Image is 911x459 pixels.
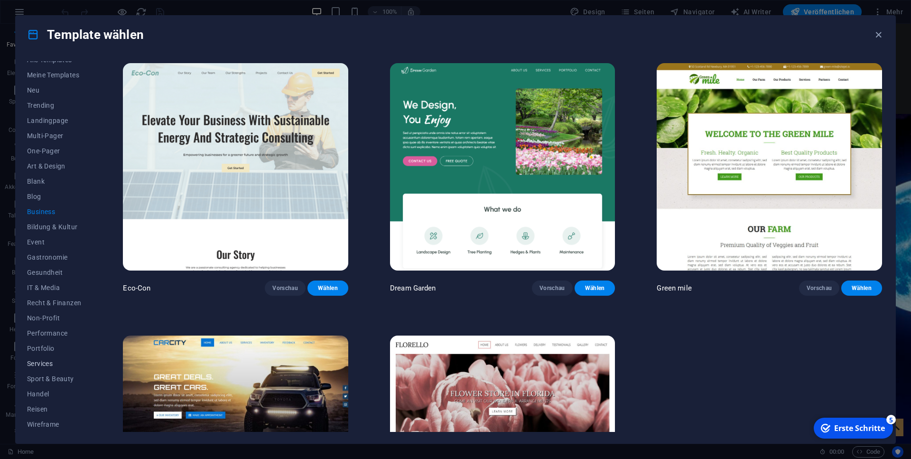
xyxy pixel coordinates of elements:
[390,63,615,271] img: Dream Garden
[27,143,81,159] button: One-Pager
[27,250,81,265] button: Gastronomie
[27,219,81,234] button: Bildung & Kultur
[27,310,81,326] button: Non-Profit
[27,27,144,42] h4: Template wählen
[315,284,341,292] span: Wählen
[27,238,81,246] span: Event
[657,63,882,271] img: Green mile
[27,386,81,402] button: Handel
[27,178,81,185] span: Blank
[27,193,81,200] span: Blog
[657,283,691,293] p: Green mile
[27,234,81,250] button: Event
[27,159,81,174] button: Art & Design
[27,132,81,140] span: Multi-Pager
[27,147,81,155] span: One-Pager
[27,421,81,428] span: Wireframe
[27,223,81,231] span: Bildung & Kultur
[27,280,81,295] button: IT & Media
[27,189,81,204] button: Blog
[27,375,81,383] span: Sport & Beauty
[265,281,306,296] button: Vorschau
[27,284,81,291] span: IT & Media
[27,417,81,432] button: Wireframe
[27,371,81,386] button: Sport & Beauty
[27,102,81,109] span: Trending
[27,162,81,170] span: Art & Design
[27,83,81,98] button: Neu
[27,326,81,341] button: Performance
[27,86,81,94] span: Neu
[27,314,81,322] span: Non-Profit
[27,269,81,276] span: Gesundheit
[27,253,81,261] span: Gastronomie
[27,402,81,417] button: Reisen
[532,281,573,296] button: Vorschau
[841,281,882,296] button: Wählen
[27,295,81,310] button: Recht & Finanzen
[27,360,81,367] span: Services
[27,345,81,352] span: Portfolio
[27,204,81,219] button: Business
[27,341,81,356] button: Portfolio
[27,299,81,307] span: Recht & Finanzen
[27,128,81,143] button: Multi-Pager
[27,405,81,413] span: Reisen
[539,284,565,292] span: Vorschau
[27,356,81,371] button: Services
[27,117,81,124] span: Landingpage
[27,265,81,280] button: Gesundheit
[123,63,348,271] img: Eco-Con
[27,67,81,83] button: Meine Templates
[390,283,436,293] p: Dream Garden
[799,281,840,296] button: Vorschau
[27,98,81,113] button: Trending
[27,174,81,189] button: Blank
[123,283,150,293] p: Eco-Con
[27,208,81,215] span: Business
[27,390,81,398] span: Handel
[26,9,76,19] div: Erste Schritte
[27,329,81,337] span: Performance
[78,1,87,10] div: 5
[272,284,298,292] span: Vorschau
[27,71,81,79] span: Meine Templates
[849,284,874,292] span: Wählen
[307,281,348,296] button: Wählen
[27,113,81,128] button: Landingpage
[807,284,832,292] span: Vorschau
[582,284,608,292] span: Wählen
[5,4,84,25] div: Erste Schritte 5 items remaining, 0% complete
[575,281,615,296] button: Wählen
